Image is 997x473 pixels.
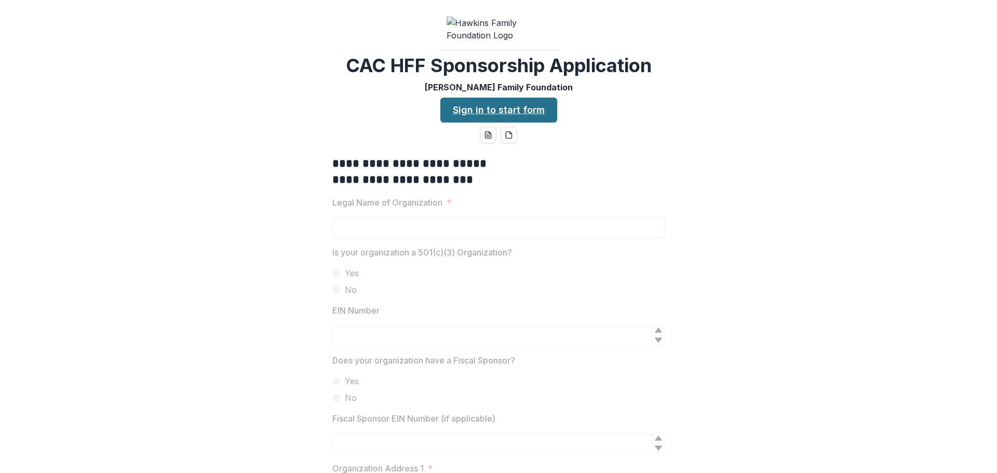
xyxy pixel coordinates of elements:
p: Is your organization a 501(c)(3) Organization? [332,246,512,259]
p: Legal Name of Organization [332,196,442,209]
span: No [345,283,357,296]
button: pdf-download [501,127,517,143]
span: Yes [345,267,359,279]
p: EIN Number [332,304,380,317]
img: Hawkins Family Foundation Logo [447,17,550,42]
h2: CAC HFF Sponsorship Application [346,55,652,77]
span: No [345,391,357,404]
a: Sign in to start form [440,98,557,123]
button: word-download [480,127,496,143]
p: Fiscal Sponsor EIN Number (if applicable) [332,412,495,425]
p: [PERSON_NAME] Family Foundation [425,81,573,93]
p: Does your organization have a Fiscal Sponsor? [332,354,515,367]
span: Yes [345,375,359,387]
